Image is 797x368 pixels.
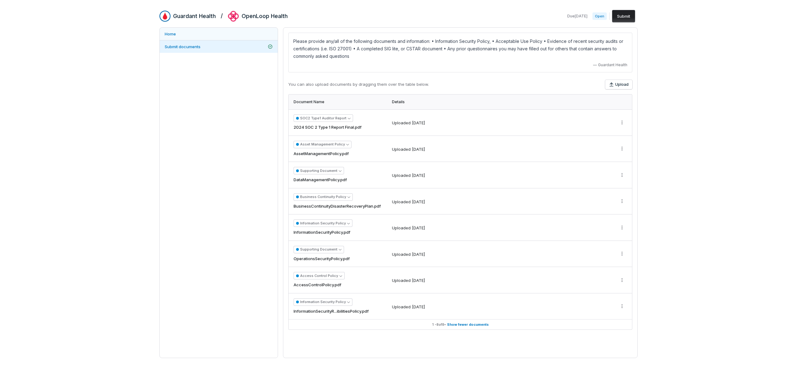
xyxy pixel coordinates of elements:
span: DataManagementPolicy.pdf [294,177,347,183]
div: Uploaded [392,146,425,153]
button: More actions [617,275,627,285]
span: InformationSecurityR...ibilitiesPolicy.pdf [294,308,369,315]
div: Uploaded [392,199,425,205]
a: Submit documents [160,40,278,53]
button: Supporting Document [294,246,344,253]
div: [DATE] [412,146,425,153]
button: Business Continuity Policy [294,193,353,201]
button: Supporting Document [294,167,344,174]
div: [DATE] [412,251,425,258]
button: SOC2 Type1 Auditor Report [294,114,353,122]
button: More actions [617,301,627,311]
button: More actions [617,144,627,153]
button: More actions [617,118,627,127]
div: [DATE] [412,225,425,231]
div: Document Name [294,99,384,104]
div: [DATE] [412,120,425,126]
a: Home [160,28,278,40]
button: Upload [605,80,632,89]
span: InformationSecurityPolicy.pdf [294,229,350,236]
div: Details [392,99,610,104]
div: Uploaded [392,225,425,231]
button: More actions [617,196,627,206]
button: Information Security Policy [294,219,352,227]
div: Uploaded [392,251,425,258]
h2: / [221,11,223,20]
span: Show fewer documents [447,322,489,327]
div: Uploaded [392,304,425,310]
button: 1 -8of8• Show fewer documents [289,320,632,329]
h2: Guardant Health [173,12,216,20]
span: Submit documents [165,44,200,49]
button: More actions [617,170,627,180]
span: Due [DATE] [567,14,587,19]
button: Access Control Policy [294,272,345,279]
div: [DATE] [412,278,425,284]
span: AssetManagementPolicy.pdf [294,151,349,157]
div: [DATE] [412,304,425,310]
button: Information Security Policy [294,298,352,306]
button: Asset Management Policy [294,141,351,148]
button: More actions [617,223,627,232]
span: Guardant Health [598,62,627,67]
div: Uploaded [392,278,425,284]
p: You can also upload documents by dragging them over the table below. [288,81,429,88]
button: Submit [612,10,635,22]
div: [DATE] [412,172,425,179]
button: More actions [617,249,627,258]
div: Uploaded [392,120,425,126]
span: OperationsSecurityPolicy.pdf [294,256,350,262]
h2: OpenLoop Health [242,12,288,20]
span: Open [592,12,607,20]
span: — [593,62,597,67]
span: BusinessContinuityDisasterRecoveryPlan.pdf [294,203,381,209]
span: 2024 SOC 2 Type 1 Report Final.pdf [294,124,361,131]
div: Uploaded [392,172,425,179]
div: [DATE] [412,199,425,205]
p: Please provide any/all of the following documents and information: • Information Security Policy,... [293,38,627,60]
span: AccessControlPolicy.pdf [294,282,341,288]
